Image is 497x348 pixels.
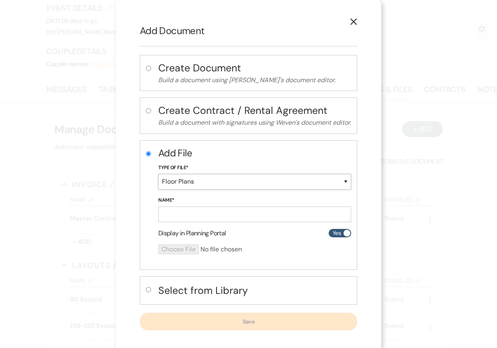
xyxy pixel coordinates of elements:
p: Build a document using [PERSON_NAME]'s document editor. [158,75,351,85]
h2: Add Document [140,24,357,38]
button: Select from Library [158,282,351,299]
label: Type of File* [158,164,351,172]
h4: Select from Library [158,283,351,297]
h2: Add File [158,146,351,160]
p: Build a document with signatures using Weven's document editor. [158,117,351,128]
label: Name* [158,196,351,205]
div: Display in Planning Portal [158,229,351,238]
button: Create Contract / Rental AgreementBuild a document with signatures using Weven's document editor. [158,103,351,128]
button: Save [140,313,357,330]
button: Create DocumentBuild a document using [PERSON_NAME]'s document editor. [158,61,351,85]
h4: Create Contract / Rental Agreement [158,103,351,117]
h4: Create Document [158,61,351,75]
span: Yes [333,228,341,238]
